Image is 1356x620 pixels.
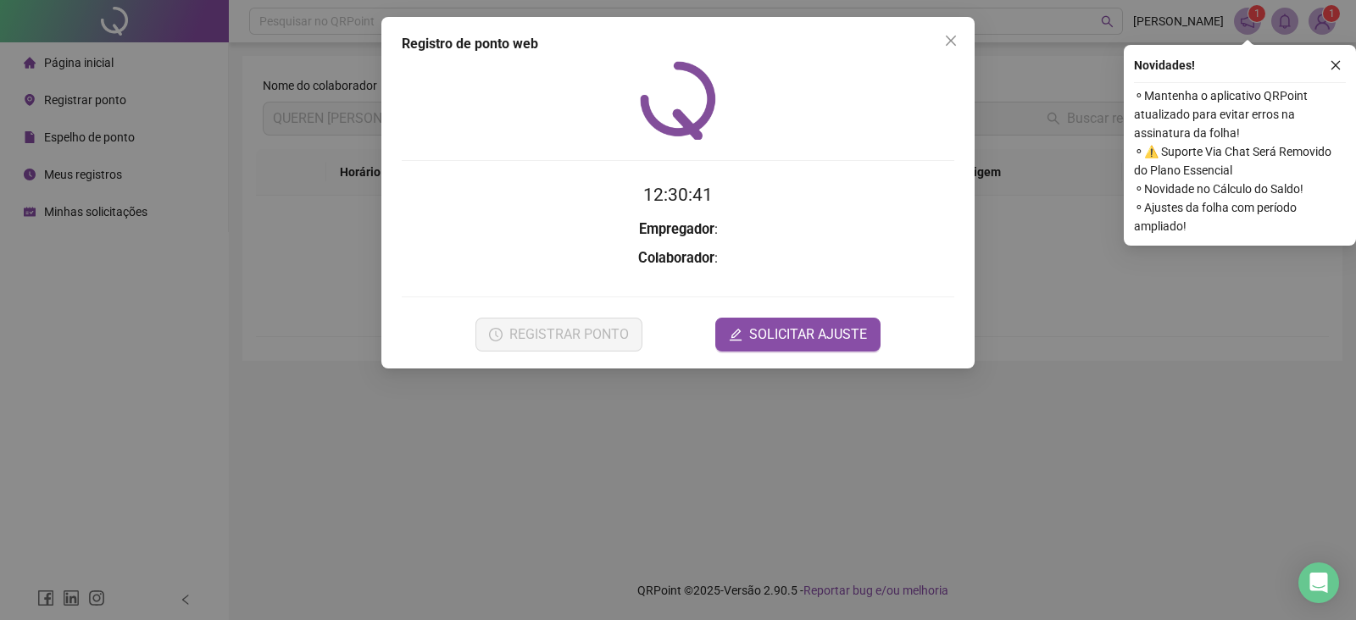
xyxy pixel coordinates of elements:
span: ⚬ Ajustes da folha com período ampliado! [1134,198,1346,235]
span: edit [729,328,742,341]
div: Registro de ponto web [402,34,954,54]
h3: : [402,247,954,269]
button: editSOLICITAR AJUSTE [715,318,881,352]
button: REGISTRAR PONTO [475,318,642,352]
strong: Colaborador [638,250,714,266]
span: ⚬ Novidade no Cálculo do Saldo! [1134,180,1346,198]
span: ⚬ Mantenha o aplicativo QRPoint atualizado para evitar erros na assinatura da folha! [1134,86,1346,142]
div: Open Intercom Messenger [1298,562,1339,603]
time: 12:30:41 [643,185,713,205]
img: QRPoint [640,61,716,140]
h3: : [402,219,954,241]
span: Novidades ! [1134,56,1195,75]
button: Close [937,27,964,54]
span: SOLICITAR AJUSTE [749,324,867,345]
span: close [944,34,958,47]
span: ⚬ ⚠️ Suporte Via Chat Será Removido do Plano Essencial [1134,142,1346,180]
span: close [1330,59,1342,71]
strong: Empregador [639,221,714,237]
